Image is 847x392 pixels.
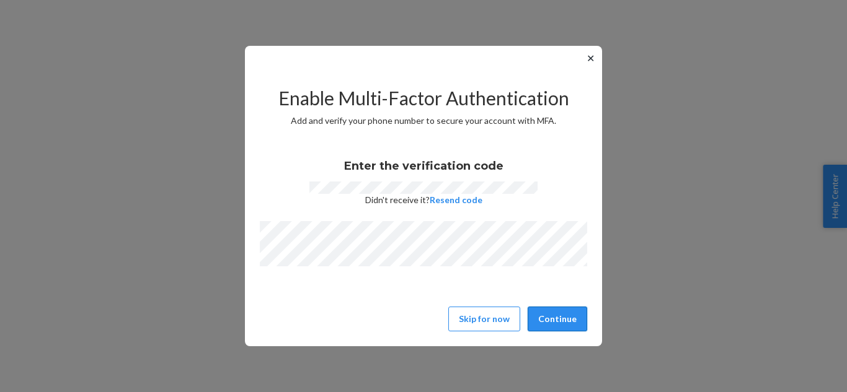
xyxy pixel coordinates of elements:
[528,307,587,331] button: Continue
[365,194,482,206] p: Didn't receive it?
[260,115,587,127] p: Add and verify your phone number to secure your account with MFA.
[430,194,482,206] button: Resend code
[344,158,503,174] h3: Enter the verification code
[584,51,597,66] button: ✕
[260,88,587,108] h2: Enable Multi-Factor Authentication
[448,307,520,331] button: Skip for now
